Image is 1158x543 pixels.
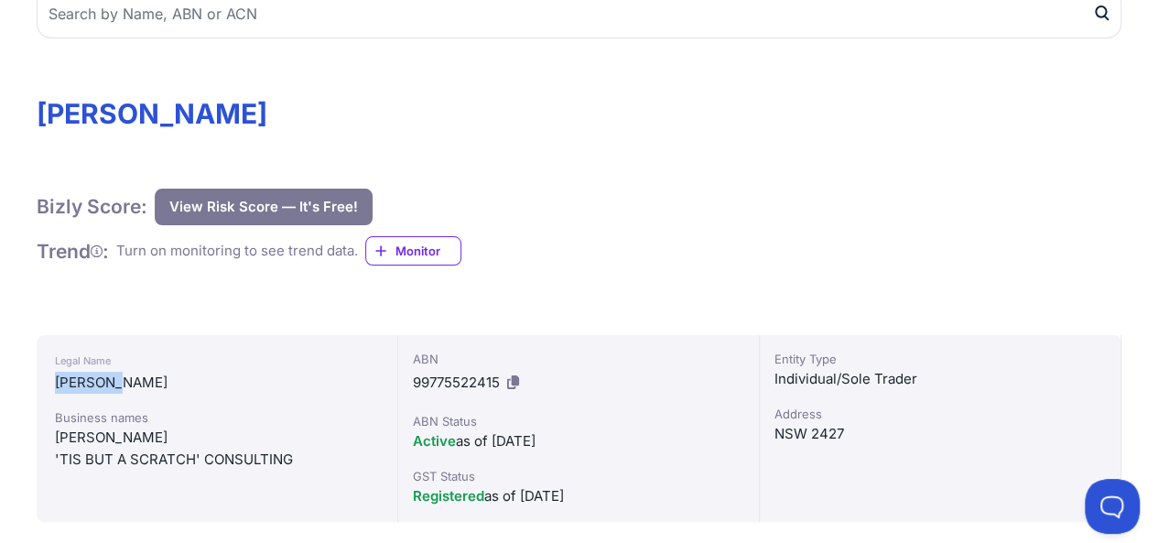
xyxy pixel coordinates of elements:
[55,449,379,471] div: 'TIS BUT A SCRATCH' CONSULTING
[413,412,744,430] div: ABN Status
[413,487,484,505] span: Registered
[116,241,358,262] div: Turn on monitoring to see trend data.
[37,194,147,219] h1: Bizly Score:
[155,189,373,225] button: View Risk Score — It's Free!
[774,423,1106,445] div: NSW 2427
[413,350,744,368] div: ABN
[774,350,1106,368] div: Entity Type
[37,97,1121,130] h1: [PERSON_NAME]
[395,242,460,260] span: Monitor
[55,372,379,394] div: [PERSON_NAME]
[1085,479,1140,534] iframe: Toggle Customer Support
[37,239,109,264] h1: Trend :
[774,405,1106,423] div: Address
[413,430,744,452] div: as of [DATE]
[55,427,379,449] div: [PERSON_NAME]
[55,408,379,427] div: Business names
[413,432,456,450] span: Active
[774,368,1106,390] div: Individual/Sole Trader
[55,350,379,372] div: Legal Name
[365,236,461,266] a: Monitor
[413,485,744,507] div: as of [DATE]
[413,374,500,391] span: 99775522415
[413,467,744,485] div: GST Status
